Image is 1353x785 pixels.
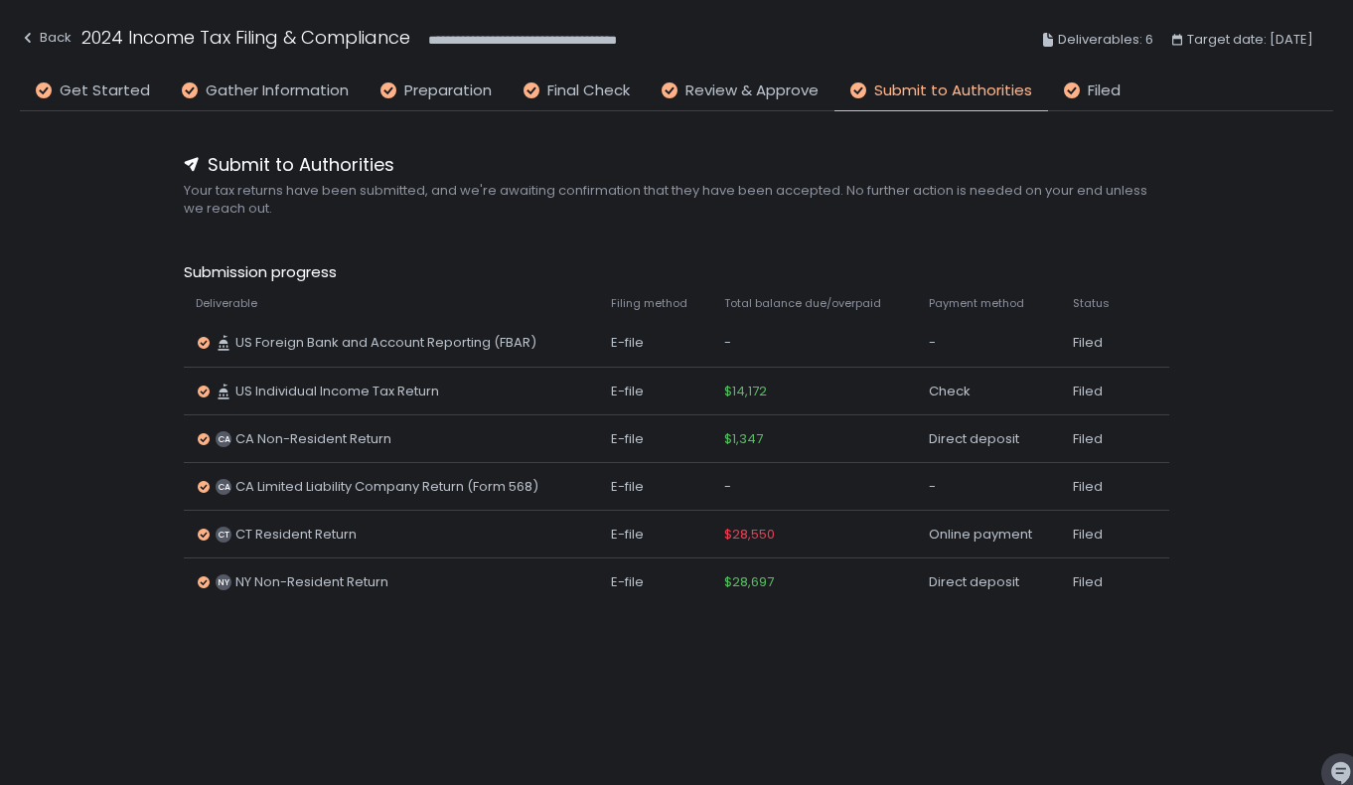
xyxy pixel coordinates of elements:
[929,296,1024,311] span: Payment method
[1073,526,1118,544] div: Filed
[184,182,1169,218] span: Your tax returns have been submitted, and we're awaiting confirmation that they have been accepte...
[929,383,971,400] span: Check
[235,334,536,352] span: US Foreign Bank and Account Reporting (FBAR)
[1187,28,1313,52] span: Target date: [DATE]
[611,430,700,448] div: E-file
[611,296,687,311] span: Filing method
[929,573,1019,591] span: Direct deposit
[611,478,700,496] div: E-file
[611,334,700,352] div: E-file
[724,478,731,496] span: -
[184,261,1169,284] span: Submission progress
[1058,28,1153,52] span: Deliverables: 6
[235,430,391,448] span: CA Non-Resident Return
[611,526,700,544] div: E-file
[724,573,774,591] span: $28,697
[724,334,731,352] span: -
[196,296,257,311] span: Deliverable
[1073,573,1118,591] div: Filed
[235,383,439,400] span: US Individual Income Tax Return
[1073,296,1110,311] span: Status
[60,79,150,102] span: Get Started
[611,383,700,400] div: E-file
[235,573,388,591] span: NY Non-Resident Return
[1073,430,1118,448] div: Filed
[218,481,230,493] text: CA
[206,79,349,102] span: Gather Information
[1088,79,1121,102] span: Filed
[929,526,1032,544] span: Online payment
[235,478,538,496] span: CA Limited Liability Company Return (Form 568)
[235,526,357,544] span: CT Resident Return
[724,296,881,311] span: Total balance due/overpaid
[929,430,1019,448] span: Direct deposit
[218,529,229,541] text: CT
[81,24,410,51] h1: 2024 Income Tax Filing & Compliance
[1073,334,1118,352] div: Filed
[929,334,936,352] span: -
[1073,383,1118,400] div: Filed
[404,79,492,102] span: Preparation
[724,526,775,544] span: $28,550
[724,430,763,448] span: $1,347
[20,24,72,57] button: Back
[685,79,819,102] span: Review & Approve
[208,151,394,178] span: Submit to Authorities
[218,433,230,445] text: CA
[1073,478,1118,496] div: Filed
[20,26,72,50] div: Back
[218,576,229,588] text: NY
[929,478,936,496] span: -
[724,383,767,400] span: $14,172
[874,79,1032,102] span: Submit to Authorities
[547,79,630,102] span: Final Check
[611,573,700,591] div: E-file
